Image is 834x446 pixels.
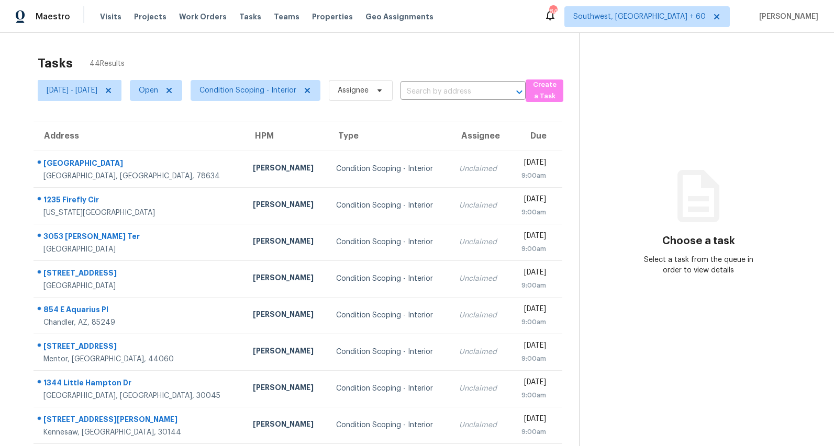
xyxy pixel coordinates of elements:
h3: Choose a task [662,236,735,246]
span: Visits [100,12,121,22]
div: 9:00am [518,317,546,327]
div: [DATE] [518,194,546,207]
div: Condition Scoping - Interior [336,273,442,284]
div: Condition Scoping - Interior [336,310,442,321]
div: Condition Scoping - Interior [336,164,442,174]
span: Properties [312,12,353,22]
div: [PERSON_NAME] [253,346,320,359]
span: Geo Assignments [365,12,433,22]
div: [DATE] [518,377,546,390]
div: [GEOGRAPHIC_DATA], [GEOGRAPHIC_DATA], 30045 [43,391,236,401]
span: Condition Scoping - Interior [199,85,296,96]
div: [DATE] [518,157,546,170]
div: [GEOGRAPHIC_DATA], [GEOGRAPHIC_DATA], 78634 [43,171,236,181]
div: [PERSON_NAME] [253,236,320,249]
th: Address [34,121,244,151]
button: Create a Task [526,79,563,102]
div: Condition Scoping - Interior [336,347,442,357]
div: Unclaimed [459,383,501,394]
div: [DATE] [518,231,546,244]
div: 9:00am [518,353,546,364]
div: Unclaimed [459,200,501,211]
button: Open [512,85,527,99]
div: Unclaimed [459,273,501,284]
span: [DATE] - [DATE] [47,85,97,96]
div: 3053 [PERSON_NAME] Ter [43,231,236,244]
th: HPM [244,121,328,151]
div: 848 [549,6,557,17]
div: 9:00am [518,170,546,181]
div: 9:00am [518,390,546,401]
div: Condition Scoping - Interior [336,420,442,430]
div: [DATE] [518,414,546,427]
div: Unclaimed [459,347,501,357]
div: Unclaimed [459,310,501,321]
div: [GEOGRAPHIC_DATA] [43,158,236,171]
div: Mentor, [GEOGRAPHIC_DATA], 44060 [43,354,236,364]
div: [PERSON_NAME] [253,309,320,322]
span: Southwest, [GEOGRAPHIC_DATA] + 60 [573,12,706,22]
span: Tasks [239,13,261,20]
span: 44 Results [90,59,125,69]
div: Condition Scoping - Interior [336,237,442,247]
div: Unclaimed [459,164,501,174]
span: Open [139,85,158,96]
div: 1235 Firefly Cir [43,195,236,208]
div: [DATE] [518,304,546,317]
div: [PERSON_NAME] [253,163,320,176]
div: Condition Scoping - Interior [336,383,442,394]
th: Type [328,121,450,151]
div: Unclaimed [459,237,501,247]
th: Due [509,121,562,151]
div: [PERSON_NAME] [253,382,320,395]
div: [PERSON_NAME] [253,199,320,212]
div: 9:00am [518,280,546,291]
div: Unclaimed [459,420,501,430]
span: Projects [134,12,166,22]
span: Teams [274,12,299,22]
span: Assignee [338,85,369,96]
div: 9:00am [518,207,546,218]
div: [GEOGRAPHIC_DATA] [43,281,236,291]
div: [PERSON_NAME] [253,272,320,285]
input: Search by address [401,84,496,100]
span: Create a Task [531,79,558,103]
span: Work Orders [179,12,227,22]
div: [STREET_ADDRESS][PERSON_NAME] [43,414,236,427]
div: [DATE] [518,267,546,280]
div: Condition Scoping - Interior [336,200,442,211]
span: [PERSON_NAME] [755,12,818,22]
div: [GEOGRAPHIC_DATA] [43,244,236,255]
div: [STREET_ADDRESS] [43,268,236,281]
div: 854 E Aquarius Pl [43,304,236,317]
div: 9:00am [518,427,546,437]
h2: Tasks [38,58,73,68]
div: 9:00am [518,244,546,254]
div: [STREET_ADDRESS] [43,341,236,354]
div: Chandler, AZ, 85249 [43,317,236,328]
div: Select a task from the queue in order to view details [639,255,758,276]
th: Assignee [451,121,509,151]
div: Kennesaw, [GEOGRAPHIC_DATA], 30144 [43,427,236,438]
span: Maestro [36,12,70,22]
div: [US_STATE][GEOGRAPHIC_DATA] [43,208,236,218]
div: 1344 Little Hampton Dr [43,378,236,391]
div: [PERSON_NAME] [253,419,320,432]
div: [DATE] [518,340,546,353]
